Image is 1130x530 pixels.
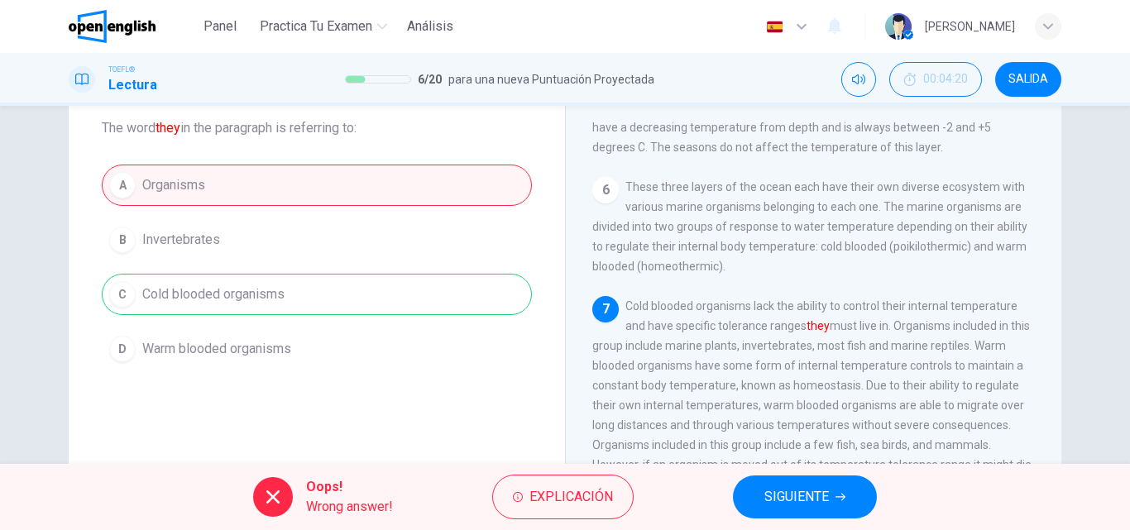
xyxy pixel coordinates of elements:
[260,17,372,36] span: Practica tu examen
[306,497,393,517] span: Wrong answer!
[592,296,619,322] div: 7
[156,120,180,136] font: they
[69,10,194,43] a: OpenEnglish logo
[400,12,460,41] button: Análisis
[1008,73,1048,86] span: SALIDA
[733,475,877,518] button: SIGUIENTE
[529,485,613,509] span: Explicación
[253,12,394,41] button: Practica tu examen
[108,64,135,75] span: TOEFL®
[889,62,982,97] button: 00:04:20
[925,17,1015,36] div: [PERSON_NAME]
[923,73,968,86] span: 00:04:20
[448,69,654,89] span: para una nueva Puntuación Proyectada
[194,12,247,41] button: Panel
[807,319,830,332] font: they
[764,21,785,33] img: es
[995,62,1061,97] button: SALIDA
[306,477,393,497] span: Oops!
[889,62,982,97] div: Ocultar
[407,17,453,36] span: Análisis
[841,62,876,97] div: Silenciar
[492,475,634,519] button: Explicación
[592,177,619,203] div: 6
[203,17,237,36] span: Panel
[764,485,829,509] span: SIGUIENTE
[418,69,442,89] span: 6 / 20
[69,10,156,43] img: OpenEnglish logo
[108,75,157,95] h1: Lectura
[885,13,912,40] img: Profile picture
[592,180,1027,273] span: These three layers of the ocean each have their own diverse ecosystem with various marine organis...
[102,118,532,138] span: The word in the paragraph is referring to:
